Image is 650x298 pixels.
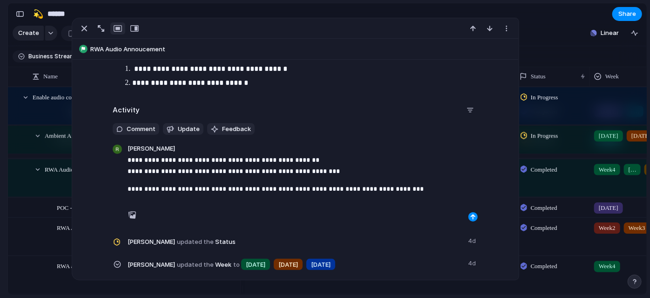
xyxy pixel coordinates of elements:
[468,235,478,246] span: 4d
[207,123,255,135] button: Feedback
[311,260,331,270] span: [DATE]
[618,9,636,19] span: Share
[177,260,214,270] span: updated the
[128,257,462,271] span: Week
[28,52,75,61] span: Business Stream
[127,125,156,134] span: Comment
[57,202,201,213] span: POC - Ability to control annoucment volume for RWA user
[57,222,168,233] span: RWA Audio Annoucement - Functional Demo
[128,279,461,293] span: Week
[601,28,619,38] span: Linear
[468,257,478,268] span: 4d
[45,130,82,140] span: Ambient Audio
[599,131,618,140] span: [DATE]
[90,45,514,54] span: RWA Audio Annoucement
[612,7,642,21] button: Share
[367,256,440,280] span: Enable RWA user engagement with screen
[599,262,616,271] span: Week4
[33,7,43,20] div: 💫
[531,131,558,140] span: In Progress
[128,144,175,154] span: [PERSON_NAME]
[599,165,616,174] span: Week4
[233,260,240,270] span: to
[128,235,462,248] span: Status
[31,7,46,21] button: 💫
[13,26,44,41] button: Create
[76,42,514,57] button: RWA Audio Annoucement
[629,165,636,174] span: [DATE]
[467,279,478,291] span: 2w
[128,260,175,270] span: [PERSON_NAME]
[531,165,557,174] span: Completed
[177,237,214,247] span: updated the
[45,163,109,174] span: RWA Audio Annoucement
[43,72,58,81] span: Name
[128,237,175,247] span: [PERSON_NAME]
[18,28,39,38] span: Create
[113,123,159,135] button: Comment
[278,260,298,270] span: [DATE]
[57,260,197,271] span: RWA audio announcements V0 - viability & Beta Release
[163,123,203,135] button: Update
[222,125,251,134] span: Feedback
[531,72,546,81] span: Status
[113,105,140,116] h2: Activity
[629,223,645,233] span: Week3
[531,203,557,213] span: Completed
[531,223,557,233] span: Completed
[599,223,616,233] span: Week2
[178,125,200,134] span: Update
[587,26,623,40] button: Linear
[599,203,618,213] span: [DATE]
[531,262,557,271] span: Completed
[531,93,558,102] span: In Progress
[246,260,265,270] span: [DATE]
[605,72,619,81] span: Week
